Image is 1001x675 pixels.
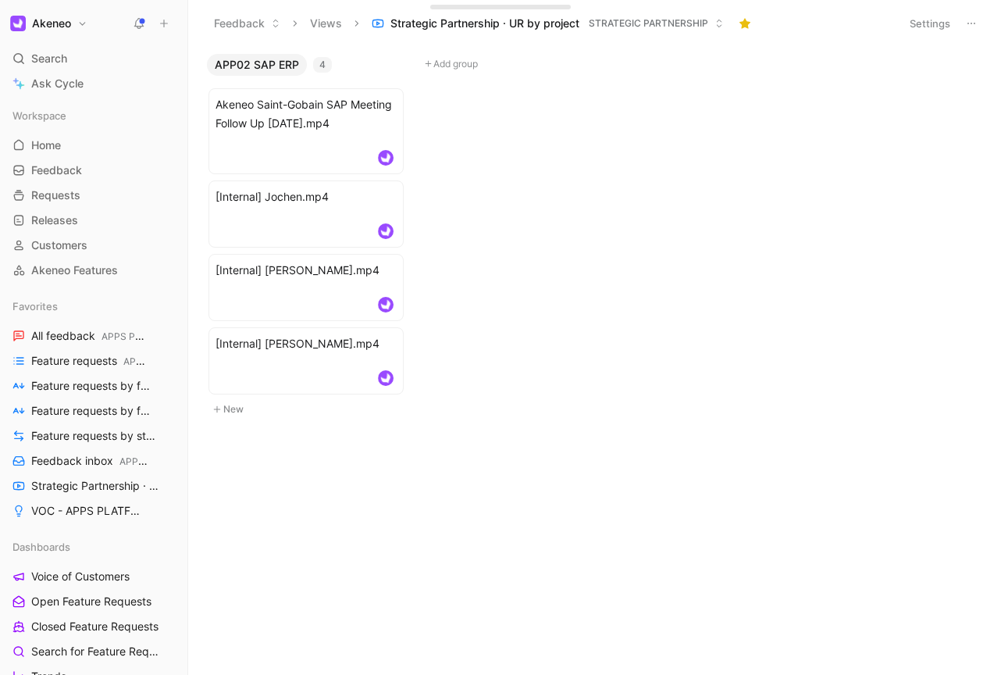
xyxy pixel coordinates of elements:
a: Customers [6,234,181,257]
span: Closed Feature Requests [31,619,159,634]
a: [Internal] Jochen.mp4logo [208,180,404,248]
span: VOC - APPS PLATFORM [31,503,144,519]
span: Feature requests by feature [31,378,156,395]
span: APPS PLATFORM [119,455,198,467]
button: AkeneoAkeneo [6,12,91,34]
span: Voice of Customers [31,569,130,584]
span: Feature requests [31,353,151,370]
a: [Internal] [PERSON_NAME].mp4logo [208,254,404,321]
a: Home [6,134,181,157]
span: APPS PLATFORM [123,355,202,367]
button: Feedback [207,12,287,35]
div: Workspace [6,104,181,127]
a: Requests [6,184,181,207]
button: Add group [419,55,630,73]
span: Workspace [12,108,66,123]
span: Akeneo Saint-Gobain SAP Meeting Follow Up [DATE].mp4 [216,95,397,133]
span: [Internal] Jochen.mp4 [216,187,397,206]
span: Feature requests by feature [31,403,156,420]
span: Feedback inbox [31,453,151,470]
span: Ask Cycle [31,74,84,93]
a: [Internal] [PERSON_NAME].mp4logo [208,327,404,395]
span: Akeneo Features [31,262,118,278]
a: Open Feature Requests [6,590,181,613]
span: Strategic Partnership · UR by project [390,16,579,31]
span: Strategic Partnership · UR by project [31,478,161,495]
img: logo [378,150,394,166]
a: Ask Cycle [6,72,181,95]
button: Settings [903,12,957,34]
img: logo [378,297,394,312]
a: Search for Feature Requests [6,640,181,663]
span: [Internal] [PERSON_NAME].mp4 [216,334,397,353]
span: Home [31,137,61,153]
img: logo [378,370,394,386]
a: Voice of Customers [6,565,181,588]
a: Feature requests by feature [6,399,181,423]
span: Favorites [12,298,58,314]
span: Requests [31,187,80,203]
span: APPS PLATFORM [102,330,180,342]
button: APP02 SAP ERP [207,54,307,76]
a: VOC - APPS PLATFORM [6,499,181,523]
a: Feedback [6,159,181,182]
a: Feedback inboxAPPS PLATFORM [6,449,181,473]
span: All feedback [31,328,148,345]
span: Search for Feature Requests [31,644,161,659]
button: Views [303,12,349,35]
button: Strategic Partnership · UR by projectSTRATEGIC PARTNERSHIP [365,12,731,35]
div: Search [6,47,181,70]
img: logo [378,223,394,239]
div: Dashboards [6,535,181,559]
div: 4 [313,57,332,73]
span: Dashboards [12,539,70,555]
h1: Akeneo [32,16,71,30]
a: Closed Feature Requests [6,615,181,638]
a: Akeneo Saint-Gobain SAP Meeting Follow Up [DATE].mp4logo [208,88,404,174]
span: Releases [31,212,78,228]
span: Feature requests by status [31,428,155,445]
a: Feature requestsAPPS PLATFORM [6,349,181,373]
span: STRATEGIC PARTNERSHIP [589,16,708,31]
a: Feature requests by feature [6,374,181,398]
a: Akeneo Features [6,259,181,282]
img: Akeneo [10,16,26,31]
span: Search [31,49,67,68]
span: Feedback [31,162,82,178]
span: Customers [31,237,87,253]
a: Releases [6,209,181,232]
div: APP02 SAP ERP4New [201,47,419,427]
a: Strategic Partnership · UR by project [6,474,181,498]
span: APP02 SAP ERP [215,57,299,73]
span: [Internal] [PERSON_NAME].mp4 [216,261,397,280]
div: Favorites [6,295,181,318]
a: Feature requests by status [6,424,181,448]
a: All feedbackAPPS PLATFORM [6,324,181,348]
span: Open Feature Requests [31,594,151,609]
button: New [207,400,413,419]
